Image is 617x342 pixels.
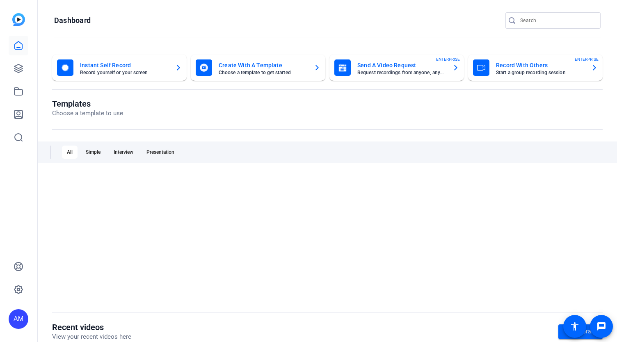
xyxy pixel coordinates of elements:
[142,146,179,159] div: Presentation
[80,70,169,75] mat-card-subtitle: Record yourself or your screen
[436,56,460,62] span: ENTERPRISE
[52,55,187,81] button: Instant Self RecordRecord yourself or your screen
[596,321,606,331] mat-icon: message
[219,70,307,75] mat-card-subtitle: Choose a template to get started
[109,146,138,159] div: Interview
[219,60,307,70] mat-card-title: Create With A Template
[468,55,603,81] button: Record With OthersStart a group recording sessionENTERPRISE
[12,13,25,26] img: blue-gradient.svg
[570,321,580,331] mat-icon: accessibility
[52,322,131,332] h1: Recent videos
[329,55,464,81] button: Send A Video RequestRequest recordings from anyone, anywhereENTERPRISE
[54,16,91,25] h1: Dashboard
[575,56,599,62] span: ENTERPRISE
[191,55,325,81] button: Create With A TemplateChoose a template to get started
[52,109,123,118] p: Choose a template to use
[520,16,594,25] input: Search
[52,99,123,109] h1: Templates
[558,324,603,339] a: Go to library
[357,70,446,75] mat-card-subtitle: Request recordings from anyone, anywhere
[496,70,585,75] mat-card-subtitle: Start a group recording session
[80,60,169,70] mat-card-title: Instant Self Record
[9,309,28,329] div: AM
[81,146,105,159] div: Simple
[357,60,446,70] mat-card-title: Send A Video Request
[62,146,78,159] div: All
[52,332,131,342] p: View your recent videos here
[496,60,585,70] mat-card-title: Record With Others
